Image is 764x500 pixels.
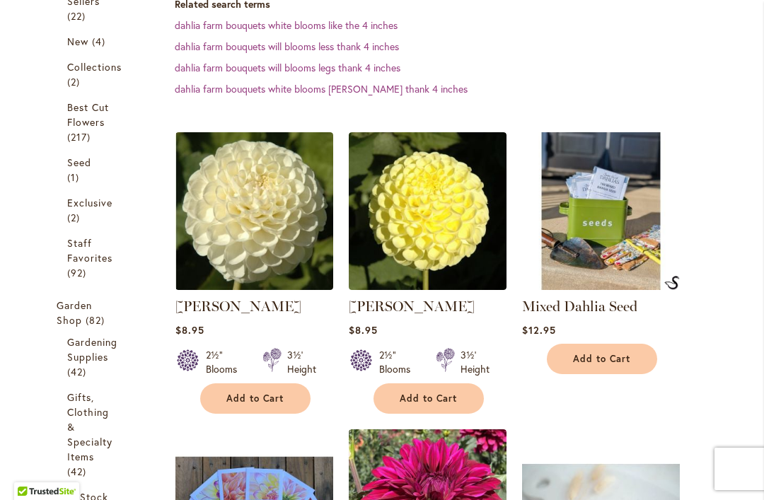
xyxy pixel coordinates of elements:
[67,364,90,379] span: 42
[86,313,108,327] span: 82
[349,132,507,290] img: NETTIE
[67,335,117,364] span: Gardening Supplies
[67,100,110,144] a: Best Cut Flowers
[461,348,490,376] div: 3½' Height
[67,155,110,185] a: Seed
[67,156,91,169] span: Seed
[67,464,90,479] span: 42
[67,265,90,280] span: 92
[67,236,112,264] span: Staff Favorites
[175,132,333,290] img: WHITE NETTIE
[522,132,680,290] img: Mixed Dahlia Seed
[287,348,316,376] div: 3½' Height
[379,348,419,376] div: 2½" Blooms
[573,353,631,365] span: Add to Cart
[67,59,110,89] a: Collections
[67,196,112,209] span: Exclusive
[349,298,475,315] a: [PERSON_NAME]
[226,393,284,405] span: Add to Cart
[522,279,680,293] a: Mixed Dahlia Seed Mixed Dahlia Seed
[67,170,83,185] span: 1
[57,298,121,327] a: Garden Shop
[175,61,400,74] a: dahlia farm bouquets will blooms legs thank 4 inches
[92,34,109,49] span: 4
[206,348,245,376] div: 2½" Blooms
[175,18,398,32] a: dahlia farm bouquets white blooms like the 4 inches
[175,279,333,293] a: WHITE NETTIE
[67,236,110,280] a: Staff Favorites
[522,323,556,337] span: $12.95
[67,74,83,89] span: 2
[11,450,50,489] iframe: Launch Accessibility Center
[67,8,89,23] span: 22
[175,40,399,53] a: dahlia farm bouquets will blooms less thank 4 inches
[57,298,92,327] span: Garden Shop
[400,393,458,405] span: Add to Cart
[67,390,112,463] span: Gifts, Clothing & Specialty Items
[664,276,680,290] img: Mixed Dahlia Seed
[374,383,484,414] button: Add to Cart
[67,210,83,225] span: 2
[175,298,301,315] a: [PERSON_NAME]
[67,195,110,225] a: Exclusive
[522,298,637,315] a: Mixed Dahlia Seed
[175,323,204,337] span: $8.95
[175,82,468,95] a: dahlia farm bouquets white blooms [PERSON_NAME] thank 4 inches
[67,129,94,144] span: 217
[67,390,110,479] a: Gifts, Clothing &amp; Specialty Items
[349,323,378,337] span: $8.95
[67,335,110,379] a: Gardening Supplies
[200,383,311,414] button: Add to Cart
[67,60,122,74] span: Collections
[67,34,110,49] a: New
[67,100,109,129] span: Best Cut Flowers
[67,35,88,48] span: New
[349,279,507,293] a: NETTIE
[547,344,657,374] button: Add to Cart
